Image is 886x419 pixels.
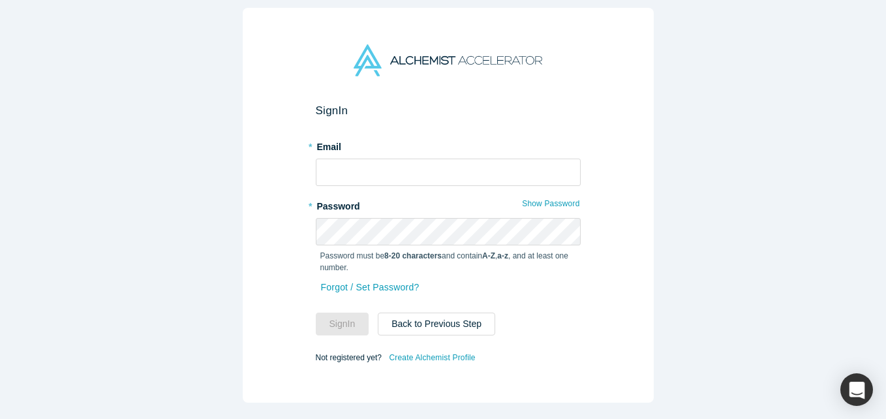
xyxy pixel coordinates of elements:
h2: Sign In [316,104,581,117]
strong: 8-20 characters [384,251,442,260]
a: Create Alchemist Profile [388,349,476,366]
img: Alchemist Accelerator Logo [354,44,542,76]
button: Show Password [521,195,580,212]
label: Password [316,195,581,213]
span: Not registered yet? [316,353,382,362]
button: Back to Previous Step [378,313,495,335]
a: Forgot / Set Password? [320,276,420,299]
strong: a-z [497,251,508,260]
label: Email [316,136,581,154]
strong: A-Z [482,251,495,260]
p: Password must be and contain , , and at least one number. [320,250,576,273]
button: SignIn [316,313,369,335]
